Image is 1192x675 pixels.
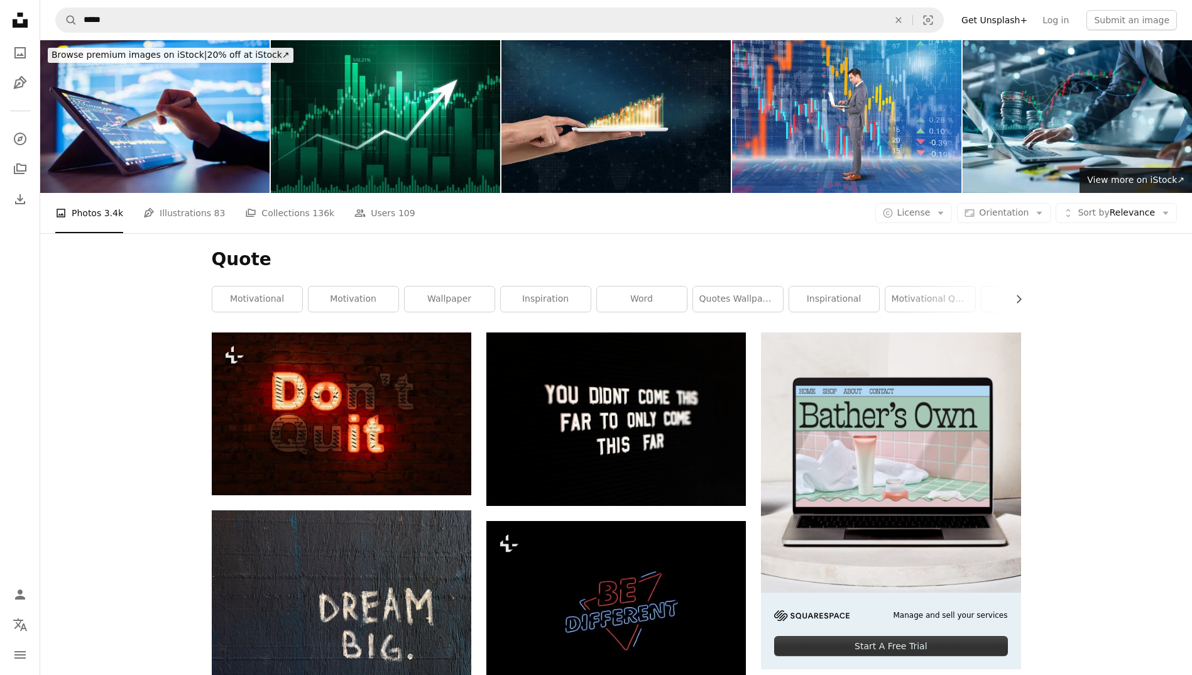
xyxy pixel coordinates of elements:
button: License [875,203,953,223]
span: Browse premium images on iStock | [52,50,207,60]
a: Download History [8,187,33,212]
a: Manage and sell your servicesStart A Free Trial [761,332,1020,669]
button: scroll list to the right [1007,287,1021,312]
a: Log in [1035,10,1076,30]
a: Illustrations [8,70,33,96]
h1: Quote [212,248,1021,271]
a: a neon sign that says be different [486,601,746,613]
button: Language [8,612,33,637]
a: inspiration [501,287,591,312]
a: wallpaper [405,287,495,312]
img: Businessman holding laptop in front of stock market data background [732,40,961,193]
img: Businesswoman using digital tablet with holding bar graph [501,40,731,193]
img: Woman looking stock market Data on smart phone [40,40,270,193]
a: quotes wallpaper [693,287,783,312]
a: motivation [309,287,398,312]
button: Submit an image [1086,10,1177,30]
button: Sort byRelevance [1056,203,1177,223]
span: Orientation [979,207,1029,217]
button: Menu [8,642,33,667]
a: Illustrations 83 [143,193,225,233]
a: Users 109 [354,193,415,233]
a: Collections [8,156,33,182]
img: Stock market graph forex trading [271,40,500,193]
a: Collections 136k [245,193,334,233]
a: Browse premium images on iStock|20% off at iStock↗ [40,40,301,70]
a: Dream Big text [212,591,471,602]
a: Explore [8,126,33,151]
button: Clear [885,8,912,32]
span: 20% off at iStock ↗ [52,50,290,60]
div: Start A Free Trial [774,636,1007,656]
a: Get Unsplash+ [954,10,1035,30]
img: you didnt come this far to only come this far lighted text [486,332,746,505]
a: Log in / Sign up [8,582,33,607]
a: text [981,287,1071,312]
span: View more on iStock ↗ [1087,175,1184,185]
a: a neon sign that says don't cut on a brick wall [212,408,471,419]
a: you didnt come this far to only come this far lighted text [486,413,746,424]
a: inspirational [789,287,879,312]
span: Sort by [1078,207,1109,217]
img: Businessman using laptop trading and analysis data on stock market investments funds and digital ... [963,40,1192,193]
span: Manage and sell your services [893,610,1007,621]
button: Orientation [957,203,1051,223]
img: file-1705255347840-230a6ab5bca9image [774,610,850,621]
button: Visual search [913,8,943,32]
span: 136k [312,206,334,220]
span: 83 [214,206,226,220]
span: License [897,207,931,217]
span: Relevance [1078,207,1155,219]
a: motivational quotes [885,287,975,312]
span: 109 [398,206,415,220]
img: file-1707883121023-8e3502977149image [761,332,1020,592]
img: a neon sign that says don't cut on a brick wall [212,332,471,495]
a: word [597,287,687,312]
form: Find visuals sitewide [55,8,944,33]
button: Search Unsplash [56,8,77,32]
a: motivational [212,287,302,312]
a: View more on iStock↗ [1080,168,1192,193]
a: Photos [8,40,33,65]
